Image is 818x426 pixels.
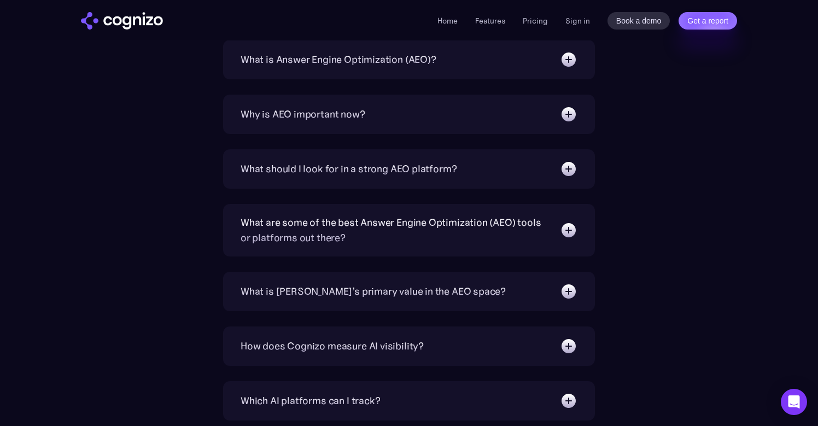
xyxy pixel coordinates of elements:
[781,389,807,415] div: Open Intercom Messenger
[241,215,549,246] div: What are some of the best Answer Engine Optimization (AEO) tools or platforms out there?
[475,16,505,26] a: Features
[437,16,458,26] a: Home
[81,12,163,30] img: cognizo logo
[81,12,163,30] a: home
[241,52,436,67] div: What is Answer Engine Optimization (AEO)?
[679,12,737,30] a: Get a report
[241,161,457,177] div: What should I look for in a strong AEO platform?
[607,12,670,30] a: Book a demo
[565,14,590,27] a: Sign in
[241,339,424,354] div: How does Cognizo measure AI visibility?
[241,107,365,122] div: Why is AEO important now?
[241,284,506,299] div: What is [PERSON_NAME]’s primary value in the AEO space?
[241,393,380,409] div: Which AI platforms can I track?
[523,16,548,26] a: Pricing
